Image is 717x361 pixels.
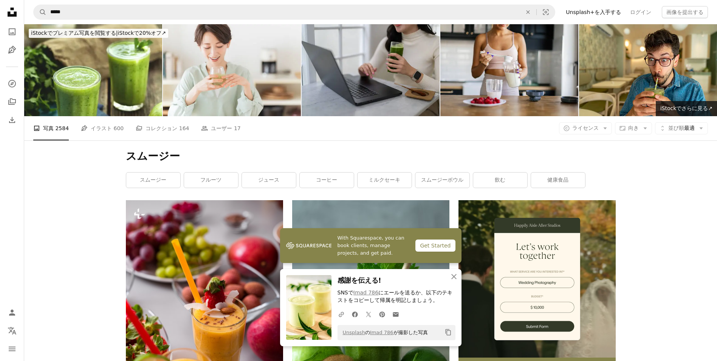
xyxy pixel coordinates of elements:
h1: スムージー [126,149,616,163]
span: ライセンス [572,125,599,131]
a: 健康食品 [531,173,585,188]
a: イラスト 600 [81,116,124,140]
a: コーヒー [300,173,354,188]
span: の が撮影した写真 [339,326,428,338]
a: Twitterでシェアする [362,307,375,322]
a: スムージー [126,173,180,188]
span: iStockでプレミアム写真を閲覧する | [31,30,118,36]
button: 画像を提出する [662,6,708,18]
a: Imad 786 [353,289,378,296]
a: 探す [5,76,20,91]
a: フルーツ [184,173,238,188]
img: 緑のスムージーヘルシーなドリンクファセット加工ガラスの木製テーブルを配しております。 [24,24,162,116]
a: 新鮮な自家製フルーツスムージー、ヘルシーでジューシーなビタミンドリンクダイエット、ビーガンフードのコンセプト [126,315,283,322]
button: 言語 [5,323,20,338]
img: バーで笑い顔で青汁を飲む驚きの男性 [579,24,717,116]
button: ライセンス [559,122,612,134]
img: file-1747939393036-2c53a76c450aimage [458,200,616,358]
button: 全てクリア [520,5,536,19]
a: 写真 [5,24,20,39]
span: With Squarespace, you can book clients, manage projects, and get paid. [338,234,410,257]
a: コレクション [5,94,20,109]
a: Imad 786 [370,329,393,335]
span: 向き [628,125,639,131]
img: file-1747939142011-51e5cc87e3c9 [286,240,331,251]
span: 最適 [668,124,695,132]
span: 並び順 [668,125,684,131]
div: iStockで20%オフ ↗ [29,29,168,38]
span: 164 [179,124,189,132]
a: ログイン [626,6,656,18]
img: 若いビジネスウーマンは、健康的な青汁を楽しみながらラップトップを使用し、バランスの取れたワークライフを促進しています [302,24,440,116]
a: イラスト [5,42,20,58]
img: lifestyle of middle-aged Japanese woman [163,24,301,116]
a: スムージーボウル [415,173,469,188]
a: ホーム — Unsplash [5,5,20,21]
p: SNSで にエールを送るか、以下のテキストをコピーして帰属を明記しましょう。 [338,289,455,304]
div: Get Started [415,240,455,252]
button: 並び順最適 [655,122,708,134]
button: メニュー [5,341,20,356]
h3: 感謝を伝える! [338,275,455,286]
a: With Squarespace, you can book clients, manage projects, and get paid.Get Started [280,228,461,263]
button: Unsplashで検索する [34,5,46,19]
a: ユーザー 17 [201,116,240,140]
a: iStockでさらに見る↗ [656,101,717,116]
a: iStockでプレミアム写真を閲覧する|iStockで20%オフ↗ [24,24,173,42]
a: Unsplash+を入手する [561,6,626,18]
a: 飲む [473,173,527,188]
a: コレクション 164 [136,116,189,140]
span: 17 [234,124,241,132]
a: Facebookでシェアする [348,307,362,322]
a: ログイン / 登録する [5,305,20,320]
button: ビジュアル検索 [537,5,555,19]
a: ダウンロード履歴 [5,112,20,128]
a: ミルクセーキ [358,173,412,188]
span: 600 [114,124,124,132]
a: Eメールでシェアする [389,307,403,322]
form: サイト内でビジュアルを探す [33,5,555,20]
a: Unsplash [343,329,365,335]
button: 向き [615,122,652,134]
span: iStockでさらに見る ↗ [660,105,712,111]
img: Sportswoman preparing smoothie in her kitchen [440,24,578,116]
a: ジュース [242,173,296,188]
button: クリップボードにコピーする [442,326,455,339]
a: Pinterestでシェアする [375,307,389,322]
